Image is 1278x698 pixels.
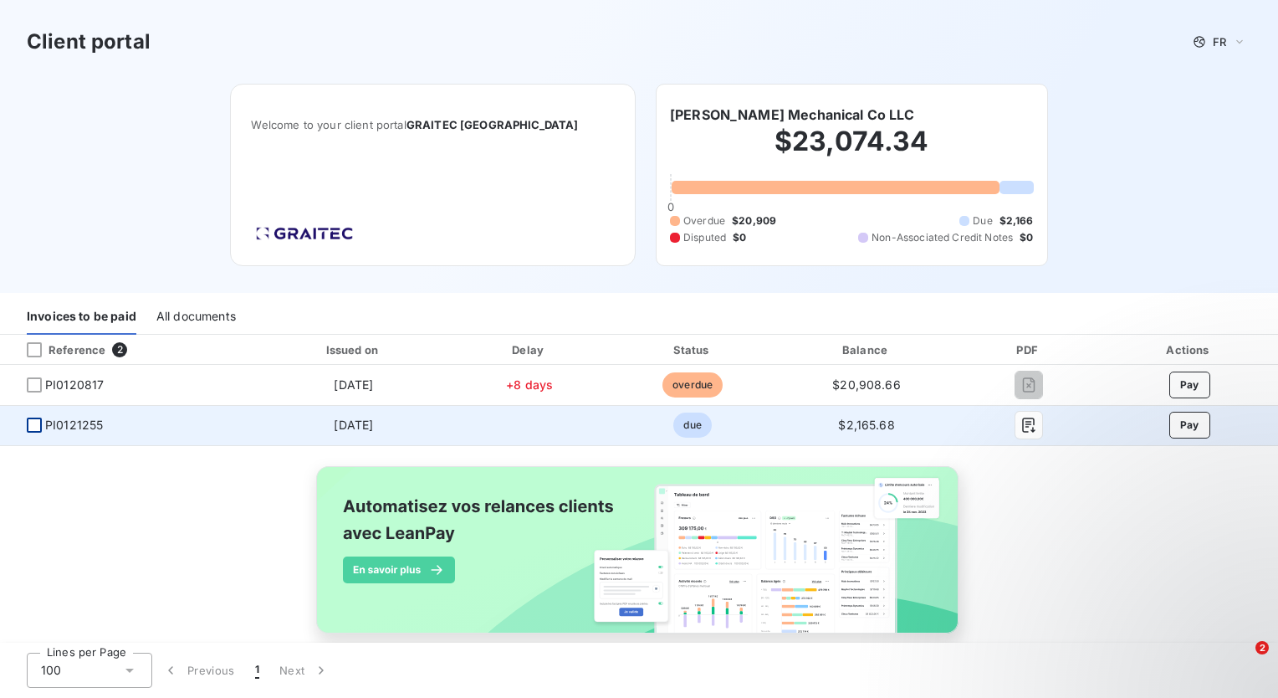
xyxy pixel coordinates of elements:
[780,341,954,358] div: Balance
[670,105,915,125] h6: [PERSON_NAME] Mechanical Co LLC
[960,341,1097,358] div: PDF
[832,377,901,392] span: $20,908.66
[667,200,674,213] span: 0
[41,662,61,679] span: 100
[872,230,1013,245] span: Non-Associated Credit Notes
[662,372,723,398] span: overdue
[683,230,726,245] span: Disputed
[334,377,373,392] span: [DATE]
[673,413,711,438] span: due
[1221,641,1261,681] iframe: Intercom live chat
[251,222,358,245] img: Company logo
[1213,35,1226,49] span: FR
[943,536,1278,653] iframe: Intercom notifications message
[406,118,579,131] span: GRAITEC [GEOGRAPHIC_DATA]
[1169,412,1210,439] button: Pay
[1104,341,1275,358] div: Actions
[27,27,151,57] h3: Client portal
[1020,230,1033,245] span: $0
[13,342,105,357] div: Reference
[838,418,894,432] span: $2,165.68
[251,118,615,131] span: Welcome to your client portal
[261,341,447,358] div: Issued on
[112,342,127,357] span: 2
[733,230,746,245] span: $0
[156,300,236,335] div: All documents
[453,341,606,358] div: Delay
[27,300,136,335] div: Invoices to be paid
[999,213,1034,228] span: $2,166
[334,418,373,432] span: [DATE]
[1169,372,1210,398] button: Pay
[245,653,269,688] button: 1
[973,213,992,228] span: Due
[683,213,725,228] span: Overdue
[670,125,1034,175] h2: $23,074.34
[45,417,103,434] span: PI0121255
[506,377,553,392] span: +8 days
[269,653,340,688] button: Next
[152,653,245,688] button: Previous
[45,377,104,393] span: PI0120817
[301,456,977,662] img: banner
[613,341,773,358] div: Status
[1255,641,1269,654] span: 2
[732,213,776,228] span: $20,909
[255,662,259,679] span: 1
